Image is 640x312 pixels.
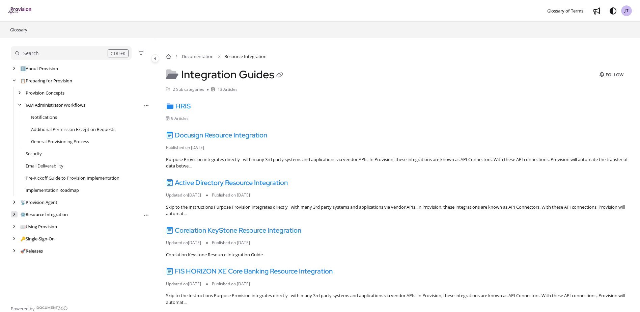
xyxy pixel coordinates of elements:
span: 📖 [20,224,26,230]
div: Corelation Keystone Resource Integration Guide [166,252,629,258]
div: arrow [11,66,18,72]
span: 🔑 [20,236,26,242]
div: arrow [11,78,18,84]
a: Resource Integration [20,211,68,218]
a: Whats new [591,5,602,16]
div: CTRL+K [108,49,129,57]
span: ℹ️ [20,66,26,72]
span: Glossary of Terms [547,8,583,14]
button: Category toggle [151,54,159,62]
button: Article more options [143,102,149,109]
button: Filter [137,49,145,57]
a: Documentation [182,53,214,60]
a: Implementation Roadmap [26,187,79,193]
div: More options [143,101,149,109]
a: Provision Concepts [26,89,64,96]
img: Document360 [36,306,68,310]
a: Active Directory Resource Integration [166,178,288,187]
li: Published on [DATE] [206,192,255,198]
span: 🚀 [20,248,26,254]
a: General Provisioning Process [31,138,89,145]
div: Purpose Provision integrates directly with many 3rd party systems and applications via vendor API... [166,156,629,170]
a: Glossary [9,26,28,34]
button: Search [11,46,132,60]
span: Resource Integration [224,53,267,60]
a: Security [26,150,42,157]
button: Article more options [143,211,149,218]
a: FIS HORIZON XE Core Banking Resource Integration [166,267,333,276]
span: 📋 [20,78,26,84]
button: JT [621,5,632,16]
li: Updated on [DATE] [166,192,206,198]
a: IAM Administrator Workflows [26,102,85,108]
div: arrow [16,102,23,108]
li: 13 Articles [207,86,238,93]
a: Additional Permission Exception Requests [31,126,115,133]
div: arrow [11,236,18,242]
img: brand logo [8,7,32,15]
div: Skip to the Instructions Purpose Provision integrates directly with many 3rd party systems and ap... [166,292,629,306]
li: Published on [DATE] [166,145,209,151]
a: Pre-Kickoff Guide to Provision Implementation [26,175,119,181]
li: 2 Sub categories [166,86,207,93]
a: HRIS [166,102,191,110]
a: Corelation KeyStone Resource Integration [166,226,301,235]
a: Preparing for Provision [20,77,72,84]
a: Notifications [31,114,57,121]
div: arrow [11,199,18,206]
button: Theme options [608,5,618,16]
a: Project logo [8,7,32,15]
h1: Integration Guides [166,68,285,81]
div: arrow [11,248,18,254]
button: Copy link of Integration Guides [274,70,285,81]
span: JT [624,8,629,14]
a: Releases [20,248,43,254]
li: Published on [DATE] [206,240,255,246]
div: Skip to the Instructions Purpose Provision integrates directly with many 3rd party systems and ap... [166,204,629,217]
div: arrow [11,211,18,218]
a: Single-Sign-On [20,235,55,242]
span: 📡 [20,199,26,205]
span: Powered by [11,305,35,312]
div: arrow [16,90,23,96]
a: Docusign Resource Integration [166,131,267,139]
li: Updated on [DATE] [166,281,206,287]
div: Search [23,50,39,57]
div: arrow [11,224,18,230]
li: Updated on [DATE] [166,240,206,246]
button: Follow [594,69,629,80]
a: Provision Agent [20,199,57,206]
li: 9 Articles [166,115,194,122]
a: Powered by Document360 - opens in a new tab [11,304,68,312]
div: More options [143,211,149,218]
a: Email Deliverability [26,162,63,169]
a: Home [166,53,171,60]
a: Using Provision [20,223,57,230]
li: Published on [DATE] [206,281,255,287]
a: About Provision [20,65,58,72]
span: ⚙️ [20,211,26,217]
